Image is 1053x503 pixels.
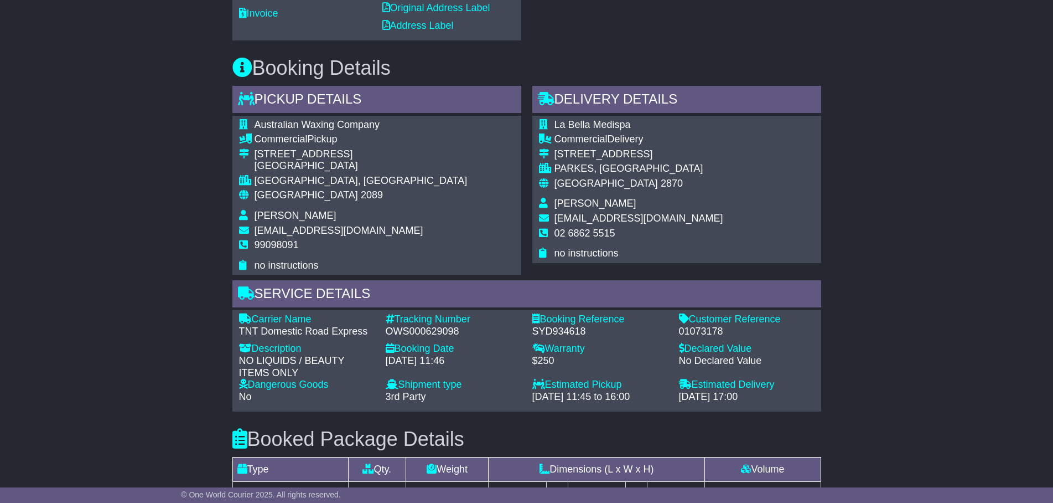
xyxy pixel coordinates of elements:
[239,343,375,355] div: Description
[239,379,375,391] div: Dangerous Goods
[777,486,782,495] sup: 3
[232,57,821,79] h3: Booking Details
[532,86,821,116] div: Delivery Details
[232,457,348,481] td: Type
[239,326,375,338] div: TNT Domestic Road Express
[239,314,375,326] div: Carrier Name
[239,355,375,379] div: NO LIQUIDS / BEAUTY ITEMS ONLY
[554,134,723,146] div: Delivery
[255,160,468,172] div: [GEOGRAPHIC_DATA]
[661,178,683,189] span: 2870
[348,457,406,481] td: Qty.
[554,178,658,189] span: [GEOGRAPHIC_DATA]
[554,248,619,259] span: no instructions
[386,355,521,367] div: [DATE] 11:46
[386,343,521,355] div: Booking Date
[255,175,468,187] div: [GEOGRAPHIC_DATA], [GEOGRAPHIC_DATA]
[554,148,723,161] div: [STREET_ADDRESS]
[532,391,668,403] div: [DATE] 11:45 to 16:00
[255,148,468,161] div: [STREET_ADDRESS]
[382,20,454,31] a: Address Label
[232,86,521,116] div: Pickup Details
[255,260,319,271] span: no instructions
[679,326,815,338] div: 01073178
[554,163,723,175] div: PARKES, [GEOGRAPHIC_DATA]
[554,213,723,224] span: [EMAIL_ADDRESS][DOMAIN_NAME]
[679,314,815,326] div: Customer Reference
[554,134,608,145] span: Commercial
[554,119,631,130] span: La Bella Medispa
[239,8,278,19] a: Invoice
[532,326,668,338] div: SYD934618
[679,379,815,391] div: Estimated Delivery
[255,225,423,236] span: [EMAIL_ADDRESS][DOMAIN_NAME]
[255,239,299,250] span: 99098091
[239,391,252,402] span: No
[181,490,341,499] span: © One World Courier 2025. All rights reserved.
[532,343,668,355] div: Warranty
[255,134,468,146] div: Pickup
[255,189,358,201] span: [GEOGRAPHIC_DATA]
[554,228,615,239] span: 02 6862 5515
[532,355,668,367] div: $250
[489,457,705,481] td: Dimensions (L x W x H)
[386,379,521,391] div: Shipment type
[232,428,821,450] h3: Booked Package Details
[532,379,668,391] div: Estimated Pickup
[679,343,815,355] div: Declared Value
[361,189,383,201] span: 2089
[255,134,308,145] span: Commercial
[679,355,815,367] div: No Declared Value
[386,326,521,338] div: OWS000629098
[386,391,426,402] span: 3rd Party
[679,391,815,403] div: [DATE] 17:00
[705,457,821,481] td: Volume
[255,210,336,221] span: [PERSON_NAME]
[382,2,490,13] a: Original Address Label
[232,280,821,310] div: Service Details
[386,314,521,326] div: Tracking Number
[554,198,636,209] span: [PERSON_NAME]
[255,119,380,130] span: Australian Waxing Company
[406,457,489,481] td: Weight
[532,314,668,326] div: Booking Reference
